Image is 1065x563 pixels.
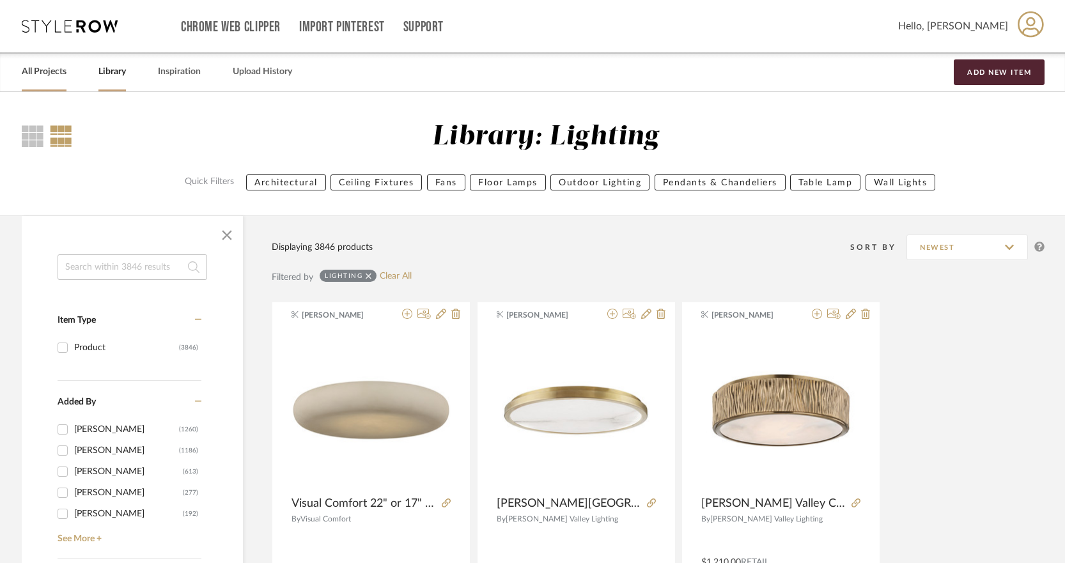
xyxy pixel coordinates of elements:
[58,316,96,325] span: Item Type
[497,515,506,523] span: By
[158,63,201,81] a: Inspiration
[427,174,465,190] button: Fans
[330,174,422,190] button: Ceiling Fixtures
[183,461,198,482] div: (613)
[183,504,198,524] div: (192)
[506,309,587,321] span: [PERSON_NAME]
[58,397,96,406] span: Added By
[300,515,351,523] span: Visual Comfort
[272,270,313,284] div: Filtered by
[866,174,936,190] button: Wall Lights
[179,440,198,461] div: (1186)
[655,174,786,190] button: Pendants & Chandeliers
[74,461,183,482] div: [PERSON_NAME]
[74,440,179,461] div: [PERSON_NAME]
[432,121,658,153] div: Library: Lighting
[470,174,546,190] button: Floor Lamps
[380,271,412,282] a: Clear All
[74,482,183,503] div: [PERSON_NAME]
[898,19,1008,34] span: Hello, [PERSON_NAME]
[701,515,710,523] span: By
[403,22,444,33] a: Support
[183,482,198,503] div: (277)
[74,337,179,358] div: Product
[325,272,362,280] div: Lighting
[98,63,126,81] a: Library
[850,241,906,254] div: Sort By
[701,497,846,511] span: [PERSON_NAME] Valley Crispin Flushmount 13.5Diax3.5H
[550,174,649,190] button: Outdoor Lighting
[710,515,823,523] span: [PERSON_NAME] Valley Lighting
[711,309,792,321] span: [PERSON_NAME]
[54,524,201,544] a: See More +
[272,240,373,254] div: Displaying 3846 products
[179,419,198,440] div: (1260)
[74,419,179,440] div: [PERSON_NAME]
[22,63,66,81] a: All Projects
[246,174,326,190] button: Architectural
[292,497,437,511] span: Visual Comfort 22" or 17" Flushmount 4.25H
[497,330,656,490] img: Hudson Valley Woodhaven FLushmount 24Dia or 18Dia x 2"H
[299,22,385,33] a: Import Pinterest
[701,330,860,490] img: Hudson Valley Crispin Flushmount 13.5Diax3.5H
[790,174,860,190] button: Table Lamp
[292,330,451,490] img: Visual Comfort 22" or 17" Flushmount 4.25H
[177,174,242,190] label: Quick Filters
[233,63,292,81] a: Upload History
[302,309,382,321] span: [PERSON_NAME]
[954,59,1045,85] button: Add New Item
[214,222,240,248] button: Close
[506,515,618,523] span: [PERSON_NAME] Valley Lighting
[74,504,183,524] div: [PERSON_NAME]
[179,337,198,358] div: (3846)
[497,497,642,511] span: [PERSON_NAME][GEOGRAPHIC_DATA] [GEOGRAPHIC_DATA] 24Dia or 18Dia x 2"H
[58,254,207,280] input: Search within 3846 results
[181,22,281,33] a: Chrome Web Clipper
[292,515,300,523] span: By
